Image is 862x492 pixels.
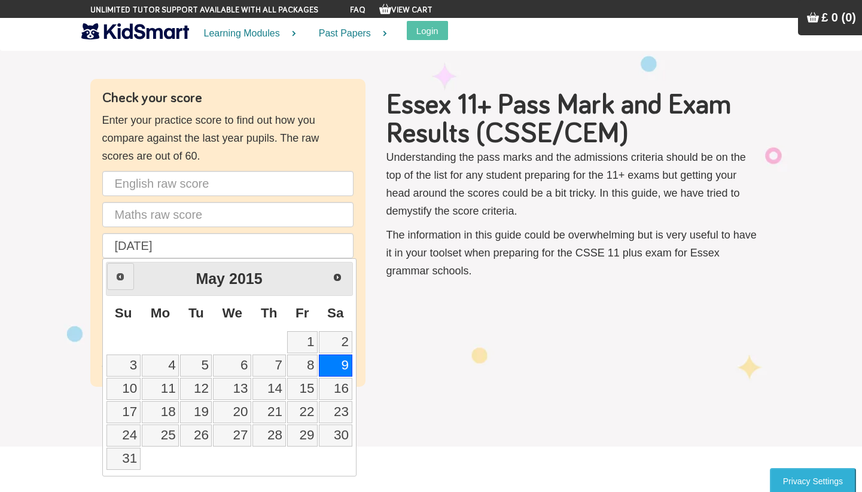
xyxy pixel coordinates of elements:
input: Maths raw score [102,202,354,227]
span: May [196,270,225,287]
a: 20 [213,401,251,423]
a: 12 [180,378,212,400]
a: 22 [287,401,318,423]
span: Friday [296,305,309,320]
span: Unlimited tutor support available with all packages [90,4,318,16]
a: 10 [106,378,141,400]
a: 14 [252,378,285,400]
span: Sunday [115,305,132,320]
a: Learning Modules [189,18,304,50]
a: 23 [319,401,352,423]
span: £ 0 (0) [821,11,856,24]
a: 9 [319,355,352,377]
input: Date of birth (d/m/y) e.g. 27/12/2007 [102,233,354,258]
a: Prev [107,263,134,290]
a: 4 [142,355,179,377]
span: Wednesday [223,305,242,320]
a: 6 [213,355,251,377]
h1: Essex 11+ Pass Mark and Exam Results (CSSE/CEM) [386,91,760,148]
a: 3 [106,355,141,377]
a: 31 [106,448,141,470]
a: 7 [252,355,285,377]
h4: Check your score [102,91,354,105]
p: Enter your practice score to find out how you compare against the last year pupils. The raw score... [102,111,354,165]
a: 8 [287,355,318,377]
a: 19 [180,401,212,423]
span: Saturday [327,305,344,320]
a: 15 [287,378,318,400]
a: 29 [287,424,318,447]
a: 30 [319,424,352,447]
a: View Cart [379,6,432,14]
span: Monday [151,305,170,320]
a: 28 [252,424,285,447]
span: Thursday [261,305,278,320]
p: Understanding the pass marks and the admissions criteria should be on the top of the list for any... [386,148,760,220]
img: Your items in the shopping basket [807,11,819,23]
a: 5 [180,355,212,377]
a: Next [324,264,351,291]
a: 18 [142,401,179,423]
a: 21 [252,401,285,423]
span: 2015 [229,270,263,287]
a: 24 [106,424,141,447]
a: 2 [319,331,352,353]
a: 17 [106,401,141,423]
a: FAQ [350,6,365,14]
span: Next [333,273,342,282]
a: 25 [142,424,179,447]
a: 1 [287,331,318,353]
p: The information in this guide could be overwhelming but is very useful to have it in your toolset... [386,226,760,280]
span: Tuesday [188,305,204,320]
input: English raw score [102,171,354,196]
img: Your items in the shopping basket [379,3,391,15]
button: Login [407,21,448,40]
a: 13 [213,378,251,400]
a: 27 [213,424,251,447]
a: 26 [180,424,212,447]
img: KidSmart logo [81,21,189,42]
a: 16 [319,378,352,400]
span: Prev [115,272,125,282]
a: Past Papers [304,18,395,50]
a: 11 [142,378,179,400]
